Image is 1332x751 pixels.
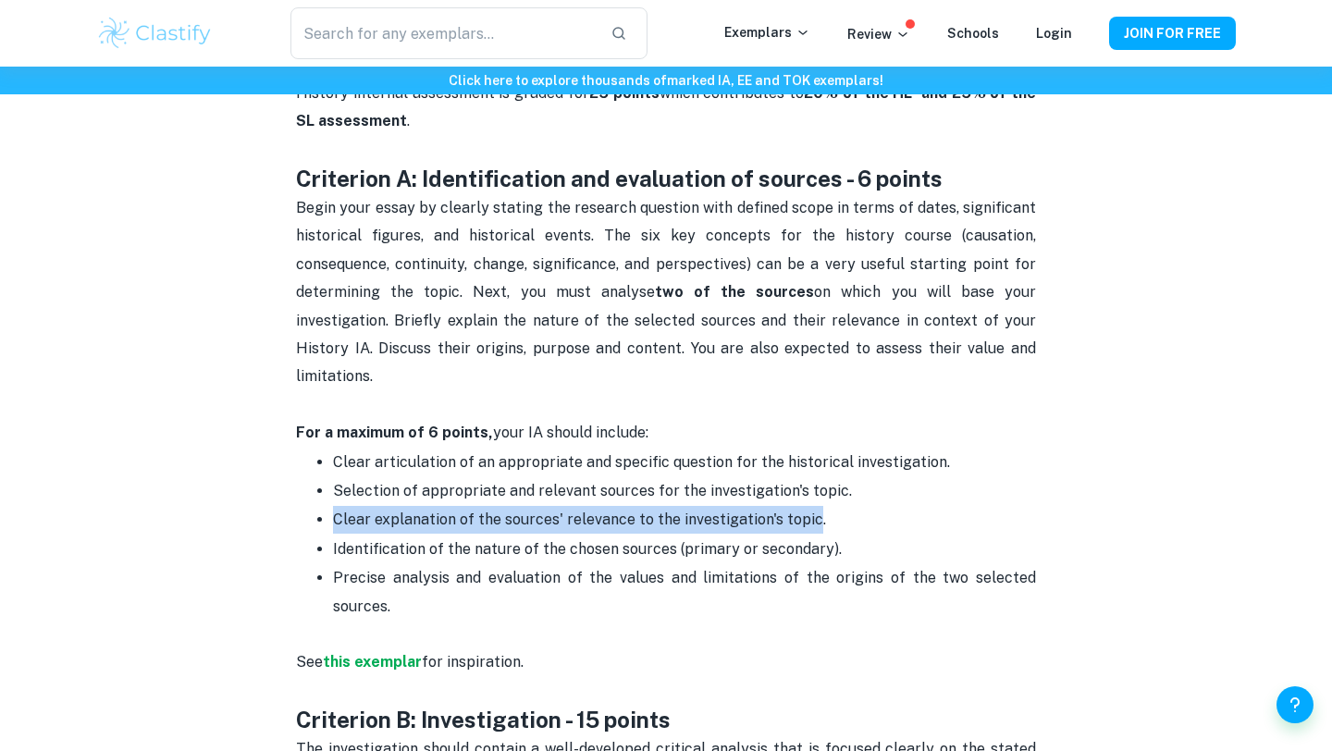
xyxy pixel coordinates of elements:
p: Review [847,24,910,44]
span: Precise analysis and evaluation of the values and limitations of the origins of the two selected ... [333,569,1040,614]
span: Selection of appropriate and relevant sources for the investigation's topic. [333,482,852,499]
strong: Criterion B: Investigation - 15 points [296,707,671,733]
span: for inspiration. [422,653,524,671]
p: Exemplars [724,22,810,43]
button: JOIN FOR FREE [1109,17,1236,50]
strong: For a maximum of 6 points, [296,424,493,441]
button: Help and Feedback [1276,686,1313,723]
a: Schools [947,26,999,41]
span: Clear articulation of an appropriate and specific question for the historical investigation. [333,453,950,471]
img: Clastify logo [96,15,214,52]
strong: Criterion A: Identification and evaluation of sources - 6 points [296,166,943,191]
h6: Click here to explore thousands of marked IA, EE and TOK exemplars ! [4,70,1328,91]
span: your IA should include: [296,424,648,441]
strong: 25 points [589,84,660,102]
a: Login [1036,26,1072,41]
input: Search for any exemplars... [290,7,596,59]
a: this exemplar [323,653,422,671]
span: Clear explanation of the sources' relevance to the investigation's topic. [333,511,826,528]
span: See [296,653,323,671]
span: Begin your essay by clearly stating the research question with defined scope in terms of dates, s... [296,199,1040,385]
strong: two of the sources [655,283,814,301]
span: Identification of the nature of the chosen sources (primary or secondary). [333,540,842,558]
